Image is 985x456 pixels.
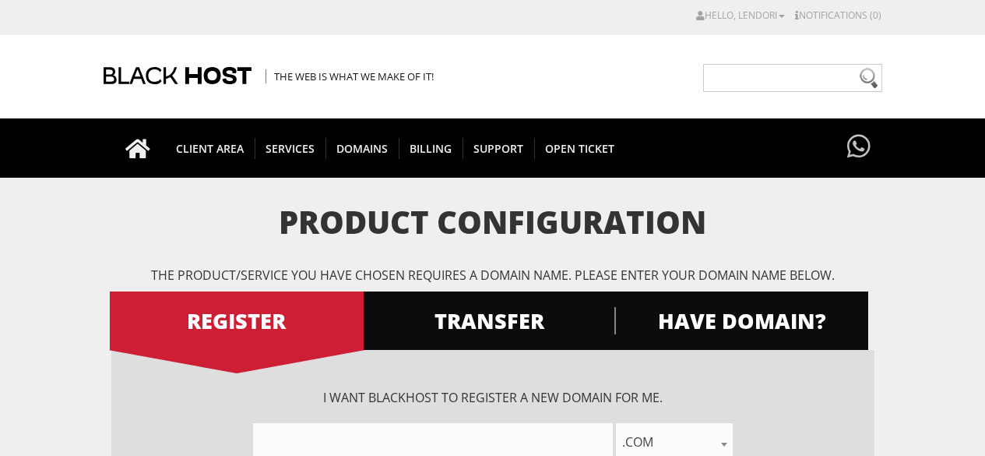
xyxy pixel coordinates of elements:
[110,118,166,178] a: Go to homepage
[255,118,326,178] a: SERVICES
[614,292,868,350] a: HAVE DOMAIN?
[614,307,868,334] span: HAVE DOMAIN?
[110,292,364,350] a: REGISTER
[111,267,874,284] p: The product/service you have chosen requires a domain name. Please enter your domain name below.
[616,431,733,453] span: .com
[111,205,874,239] h1: Product Configuration
[255,138,326,159] span: SERVICES
[399,118,463,178] a: Billing
[165,138,255,159] span: CLIENT AREA
[463,118,535,178] a: Support
[843,118,874,176] a: Have questions?
[362,292,616,350] a: TRANSFER
[696,9,785,22] a: Hello, lendori
[534,118,625,178] a: Open Ticket
[463,138,535,159] span: Support
[325,138,399,159] span: Domains
[703,64,882,92] input: Need help?
[325,118,399,178] a: Domains
[110,307,364,334] span: REGISTER
[534,138,625,159] span: Open Ticket
[795,9,881,22] a: Notifications (0)
[165,118,255,178] a: CLIENT AREA
[362,307,616,334] span: TRANSFER
[266,69,434,83] span: The Web is what we make of it!
[399,138,463,159] span: Billing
